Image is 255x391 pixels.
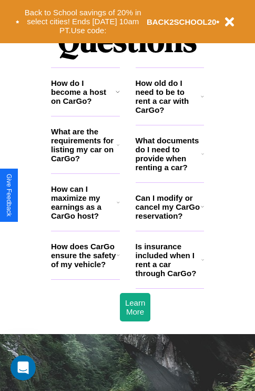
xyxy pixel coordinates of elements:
h3: What documents do I need to provide when renting a car? [136,136,202,172]
h3: Can I modify or cancel my CarGo reservation? [136,193,201,220]
h3: How can I maximize my earnings as a CarGo host? [51,184,117,220]
b: BACK2SCHOOL20 [147,17,217,26]
h3: How old do I need to be to rent a car with CarGo? [136,79,201,114]
button: Learn More [120,293,150,321]
iframe: Intercom live chat [11,355,36,380]
h3: How does CarGo ensure the safety of my vehicle? [51,242,117,269]
h3: Is insurance included when I rent a car through CarGo? [136,242,201,278]
h3: What are the requirements for listing my car on CarGo? [51,127,117,163]
div: Give Feedback [5,174,13,217]
button: Back to School savings of 20% in select cities! Ends [DATE] 10am PT.Use code: [19,5,147,38]
h3: How do I become a host on CarGo? [51,79,116,105]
